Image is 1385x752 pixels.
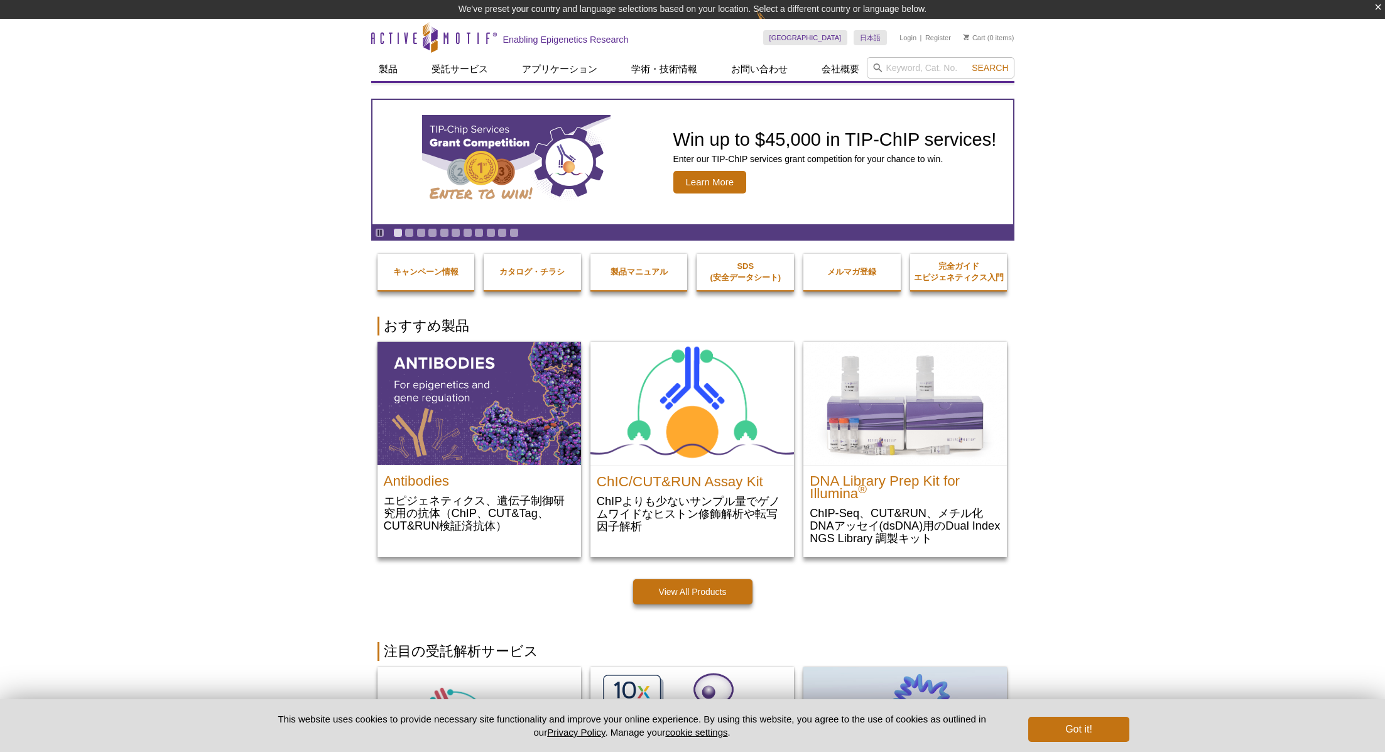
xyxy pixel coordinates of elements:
a: Cart [964,33,986,42]
a: カタログ・チラシ [484,254,581,290]
strong: 製品マニュアル [611,267,668,276]
h2: Antibodies [384,469,575,488]
img: DNA Library Prep Kit for Illumina [803,342,1007,465]
a: Go to slide 4 [428,228,437,237]
img: TIP-ChIP Services Grant Competition [422,115,611,209]
p: This website uses cookies to provide necessary site functionality and improve your online experie... [256,712,1008,739]
a: [GEOGRAPHIC_DATA] [763,30,848,45]
h2: おすすめ製品 [377,317,1008,335]
a: Go to slide 8 [474,228,484,237]
a: Go to slide 1 [393,228,403,237]
a: Register [925,33,951,42]
a: SDS(安全データシート) [697,248,794,296]
img: ChIC/CUT&RUN Assay Kit [590,342,794,466]
p: ChIPよりも少ないサンプル量でゲノムワイドなヒストン修飾解析や転写因子解析 [597,494,788,533]
a: Go to slide 3 [416,228,426,237]
a: Login [899,33,916,42]
a: Go to slide 6 [451,228,460,237]
span: Learn More [673,171,747,193]
a: Go to slide 5 [440,228,449,237]
img: All Antibodies [377,342,581,465]
a: Toggle autoplay [375,228,384,237]
li: | [920,30,922,45]
a: TIP-ChIP Services Grant Competition Win up to $45,000 in TIP-ChIP services! Enter our TIP-ChIP se... [372,100,1013,224]
button: Search [968,62,1012,74]
p: エピジェネティクス、遺伝子制御研究用の抗体（ChIP、CUT&Tag、CUT&RUN検証済抗体） [384,494,575,532]
h2: Enabling Epigenetics Research [503,34,629,45]
a: 完全ガイドエピジェネティクス入門 [910,248,1008,296]
a: Go to slide 11 [509,228,519,237]
a: 学術・技術情報 [624,57,705,81]
img: Change Here [756,9,790,39]
a: Go to slide 2 [405,228,414,237]
a: Go to slide 10 [497,228,507,237]
img: Your Cart [964,34,969,40]
sup: ® [858,482,867,496]
a: アプリケーション [514,57,605,81]
button: Got it! [1028,717,1129,742]
a: お問い合わせ [724,57,795,81]
strong: キャンペーン情報 [393,267,459,276]
a: Go to slide 9 [486,228,496,237]
a: ChIC/CUT&RUN Assay Kit ChIC/CUT&RUN Assay Kit ChIPよりも少ないサンプル量でゲノムワイドなヒストン修飾解析や転写因子解析 [590,342,794,545]
a: 受託サービス [424,57,496,81]
p: Enter our TIP-ChIP services grant competition for your chance to win. [673,153,997,165]
a: 日本語 [854,30,887,45]
a: View All Products [633,579,752,604]
a: 製品マニュアル [590,254,688,290]
a: All Antibodies Antibodies エピジェネティクス、遺伝子制御研究用の抗体（ChIP、CUT&Tag、CUT&RUN検証済抗体） [377,342,581,545]
button: cookie settings [665,727,727,738]
input: Keyword, Cat. No. [867,57,1014,79]
h2: ChIC/CUT&RUN Assay Kit [597,469,788,488]
a: 会社概要 [814,57,867,81]
a: 製品 [371,57,405,81]
strong: メルマガ登録 [827,267,876,276]
p: ChIP-Seq、CUT&RUN、メチル化DNAアッセイ(dsDNA)用のDual Index NGS Library 調製キット [810,506,1001,545]
h2: DNA Library Prep Kit for Illumina [810,469,1001,500]
strong: 完全ガイド エピジェネティクス入門 [914,261,1004,282]
h2: Win up to $45,000 in TIP-ChIP services! [673,130,997,149]
a: DNA Library Prep Kit for Illumina DNA Library Prep Kit for Illumina® ChIP-Seq、CUT&RUN、メチル化DNAアッセイ... [803,342,1007,557]
a: Go to slide 7 [463,228,472,237]
a: キャンペーン情報 [377,254,475,290]
a: Privacy Policy [547,727,605,738]
li: (0 items) [964,30,1014,45]
article: TIP-ChIP Services Grant Competition [372,100,1013,224]
h2: 注目の受託解析サービス [377,642,1008,661]
strong: カタログ・チラシ [499,267,565,276]
span: Search [972,63,1008,73]
strong: SDS (安全データシート) [710,261,781,282]
a: メルマガ登録 [803,254,901,290]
